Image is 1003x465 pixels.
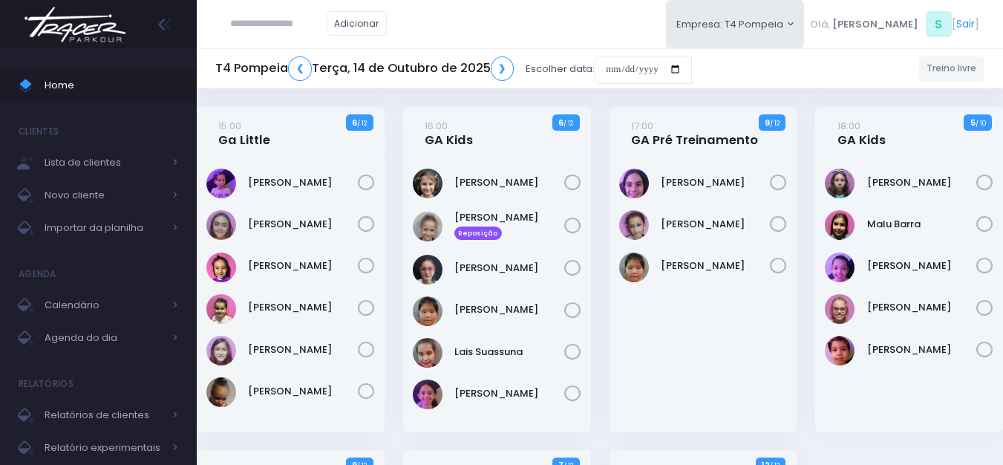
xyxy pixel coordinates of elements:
strong: 6 [558,117,563,129]
a: [PERSON_NAME] [867,175,977,190]
a: [PERSON_NAME] [661,258,771,273]
a: 18:00GA Kids [837,118,886,148]
span: Reposição [454,227,502,240]
a: ❯ [491,56,514,81]
span: Agenda do dia [45,328,163,348]
span: Importar da planilha [45,218,163,238]
strong: 6 [352,117,357,129]
span: Relatórios de clientes [45,406,163,425]
img: Cecília Mello [413,212,442,241]
img: Lais Suassuna [413,338,442,368]
small: / 12 [770,119,780,128]
small: 17:00 [631,119,653,133]
span: Relatório experimentais [45,438,163,458]
strong: 9 [765,117,770,129]
img: Filomena Caruso Grano [825,169,855,198]
a: [PERSON_NAME] [867,258,977,273]
a: [PERSON_NAME] [248,175,358,190]
img: Olívia Marconato Pizzo [206,336,236,365]
a: [PERSON_NAME] [248,384,358,399]
small: / 12 [563,119,573,128]
img: Yumi Muller [825,336,855,365]
img: Malu Barra Guirro [825,210,855,240]
img: Beatriz Abrell Ribeiro [413,169,442,198]
strong: 5 [970,117,976,129]
a: ❮ [288,56,312,81]
a: 15:00Ga Little [218,118,270,148]
img: Sophia Crispi Marques dos Santos [206,377,236,407]
img: Paola baldin Barreto Armentano [825,294,855,324]
img: Júlia Ayumi Tiba [413,296,442,326]
a: [PERSON_NAME] [248,217,358,232]
img: Ivy Miki Miessa Guadanuci [619,210,649,240]
span: Olá, [810,17,830,32]
h4: Agenda [19,259,56,289]
a: [PERSON_NAME] [454,386,564,401]
small: / 12 [357,119,367,128]
a: [PERSON_NAME] [248,300,358,315]
a: 17:00GA Pré Treinamento [631,118,758,148]
a: [PERSON_NAME] [454,261,564,276]
h4: Relatórios [19,369,73,399]
img: Antonella Rossi Paes Previtalli [619,169,649,198]
span: Home [45,76,178,95]
a: 16:00GA Kids [425,118,473,148]
span: [PERSON_NAME] [832,17,918,32]
a: [PERSON_NAME] [867,342,977,357]
img: Alice Mattos [206,169,236,198]
a: [PERSON_NAME] [867,300,977,315]
small: / 10 [976,119,986,128]
a: Malu Barra [867,217,977,232]
small: 16:00 [425,119,448,133]
a: Sair [956,16,975,32]
span: Calendário [45,296,163,315]
img: Júlia Meneguim Merlo [206,253,236,282]
img: Lara Souza [413,380,442,409]
img: Julia Abrell Ribeiro [413,255,442,284]
a: [PERSON_NAME] [661,175,771,190]
span: Novo cliente [45,186,163,205]
h5: T4 Pompeia Terça, 14 de Outubro de 2025 [215,56,514,81]
a: [PERSON_NAME] [454,302,564,317]
a: Adicionar [327,11,388,36]
a: [PERSON_NAME] [661,217,771,232]
a: [PERSON_NAME] [248,342,358,357]
img: Júlia Ayumi Tiba [619,253,649,282]
a: [PERSON_NAME] [248,258,358,273]
img: Nina amorim [825,253,855,282]
small: 18:00 [837,119,860,133]
img: Eloah Meneguim Tenorio [206,210,236,240]
a: Lais Suassuna [454,345,564,360]
h4: Clientes [19,117,59,146]
div: [ ] [804,7,984,41]
div: Escolher data: [215,52,692,86]
img: Nicole Esteves Fabri [206,294,236,324]
a: [PERSON_NAME] [454,175,564,190]
a: Treino livre [919,56,985,81]
span: S [926,11,952,37]
span: Lista de clientes [45,153,163,172]
a: [PERSON_NAME] Reposição [454,210,564,240]
small: 15:00 [218,119,241,133]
